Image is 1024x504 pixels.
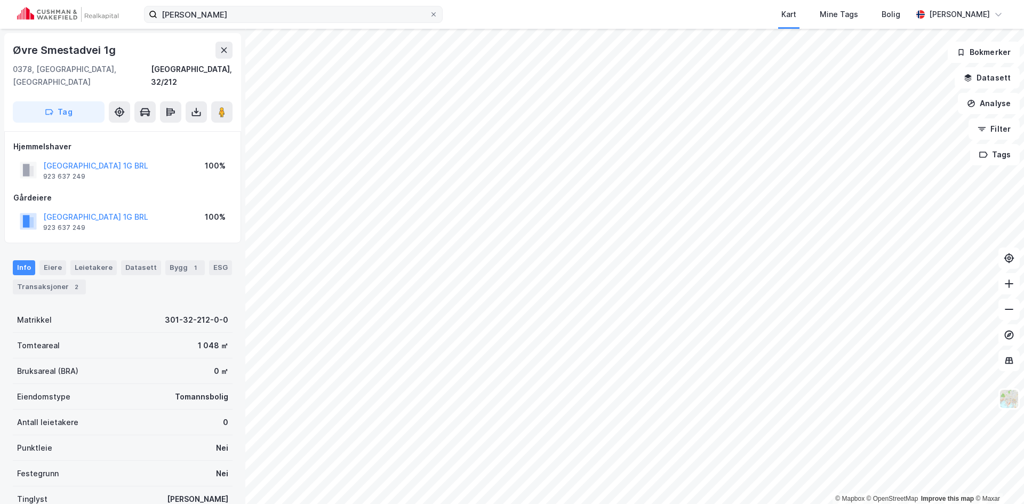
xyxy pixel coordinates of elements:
[969,118,1020,140] button: Filter
[13,140,232,153] div: Hjemmelshaver
[190,262,201,273] div: 1
[165,260,205,275] div: Bygg
[970,144,1020,165] button: Tags
[17,467,59,480] div: Festegrunn
[17,365,78,378] div: Bruksareal (BRA)
[17,314,52,326] div: Matrikkel
[955,67,1020,89] button: Datasett
[198,339,228,352] div: 1 048 ㎡
[157,6,429,22] input: Søk på adresse, matrikkel, gårdeiere, leietakere eller personer
[223,416,228,429] div: 0
[13,101,105,123] button: Tag
[165,314,228,326] div: 301-32-212-0-0
[13,42,117,59] div: Øvre Smestadvei 1g
[835,495,865,502] a: Mapbox
[948,42,1020,63] button: Bokmerker
[13,191,232,204] div: Gårdeiere
[216,467,228,480] div: Nei
[209,260,232,275] div: ESG
[43,223,85,232] div: 923 637 249
[929,8,990,21] div: [PERSON_NAME]
[17,416,78,429] div: Antall leietakere
[216,442,228,454] div: Nei
[151,63,233,89] div: [GEOGRAPHIC_DATA], 32/212
[781,8,796,21] div: Kart
[121,260,161,275] div: Datasett
[13,260,35,275] div: Info
[820,8,858,21] div: Mine Tags
[71,282,82,292] div: 2
[175,390,228,403] div: Tomannsbolig
[882,8,900,21] div: Bolig
[921,495,974,502] a: Improve this map
[17,339,60,352] div: Tomteareal
[958,93,1020,114] button: Analyse
[13,63,151,89] div: 0378, [GEOGRAPHIC_DATA], [GEOGRAPHIC_DATA]
[17,7,118,22] img: cushman-wakefield-realkapital-logo.202ea83816669bd177139c58696a8fa1.svg
[971,453,1024,504] iframe: Chat Widget
[70,260,117,275] div: Leietakere
[39,260,66,275] div: Eiere
[205,211,226,223] div: 100%
[214,365,228,378] div: 0 ㎡
[13,279,86,294] div: Transaksjoner
[43,172,85,181] div: 923 637 249
[205,159,226,172] div: 100%
[971,453,1024,504] div: Kontrollprogram for chat
[867,495,918,502] a: OpenStreetMap
[999,389,1019,409] img: Z
[17,442,52,454] div: Punktleie
[17,390,70,403] div: Eiendomstype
